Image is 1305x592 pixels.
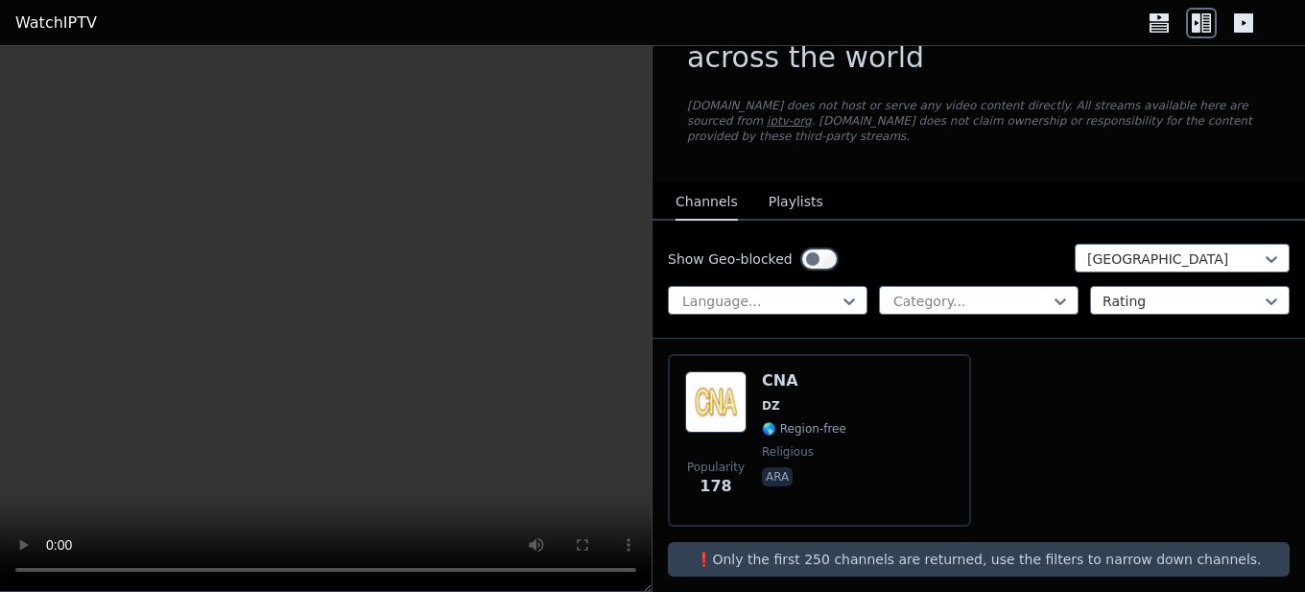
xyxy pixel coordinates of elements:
label: Show Geo-blocked [668,249,793,269]
button: Playlists [769,184,823,221]
p: [DOMAIN_NAME] does not host or serve any video content directly. All streams available here are s... [687,98,1270,144]
span: 🌎 Region-free [762,421,846,437]
p: ara [762,467,793,486]
button: Channels [676,184,738,221]
span: religious [762,444,814,460]
span: DZ [762,398,780,414]
img: CNA [685,371,747,433]
span: 178 [700,475,731,498]
a: WatchIPTV [15,12,97,35]
h6: CNA [762,371,846,391]
span: Popularity [687,460,745,475]
a: iptv-org [767,114,812,128]
p: ❗️Only the first 250 channels are returned, use the filters to narrow down channels. [676,550,1282,569]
